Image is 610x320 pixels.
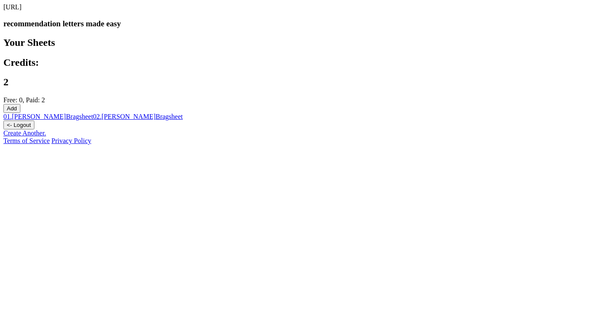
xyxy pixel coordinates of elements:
button: <- Logout [3,121,34,129]
a: Terms of Service [3,137,50,144]
span: Your Sheets [3,37,55,48]
span: Free: 0, Paid: 2 [3,96,45,104]
h3: recommendation letters made easy [3,19,607,28]
a: Create Another. [3,129,46,137]
a: 01.[PERSON_NAME]Bragsheet [3,113,93,120]
h2: Credits: [3,57,607,68]
a: Privacy Policy [51,137,91,144]
span: [URL] [3,3,22,11]
button: Add [3,104,20,113]
h2: 2 [3,76,607,88]
a: 02.[PERSON_NAME]Bragsheet [93,113,183,120]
